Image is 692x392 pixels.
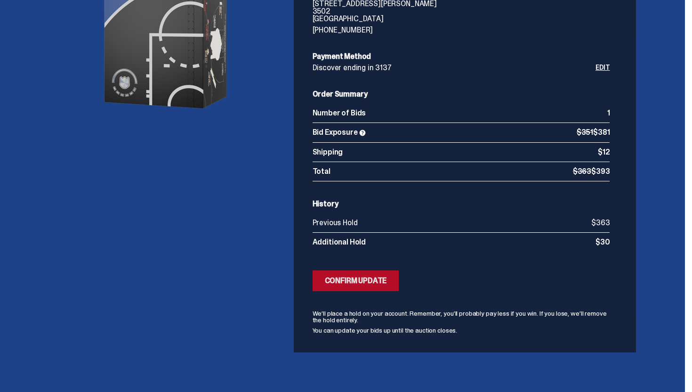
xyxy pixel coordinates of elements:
[325,277,387,285] div: Confirm Update
[313,64,596,72] p: Discover ending in 3137
[573,168,610,175] p: $393
[313,26,596,34] p: [PHONE_NUMBER]
[313,129,577,137] p: Bid Exposure
[313,148,598,156] p: Shipping
[313,8,596,15] p: 3502
[573,166,591,176] span: $363
[595,238,610,246] p: $30
[313,270,399,291] button: Confirm Update
[313,327,610,334] p: You can update your bids up until the auction closes.
[313,168,573,175] p: Total
[313,109,607,117] p: Number of Bids
[577,129,610,137] p: $381
[577,127,593,137] span: $351
[313,310,610,323] p: We’ll place a hold on your account. Remember, you’ll probably pay less if you win. If you lose, w...
[313,238,595,246] p: Additional Hold
[607,109,610,117] p: 1
[313,90,610,98] h6: Order Summary
[591,219,610,227] p: $363
[313,15,596,23] p: [GEOGRAPHIC_DATA]
[313,219,592,227] p: Previous Hold
[598,148,610,156] p: $12
[313,53,610,60] h6: Payment Method
[595,64,610,72] a: Edit
[313,200,610,208] h6: History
